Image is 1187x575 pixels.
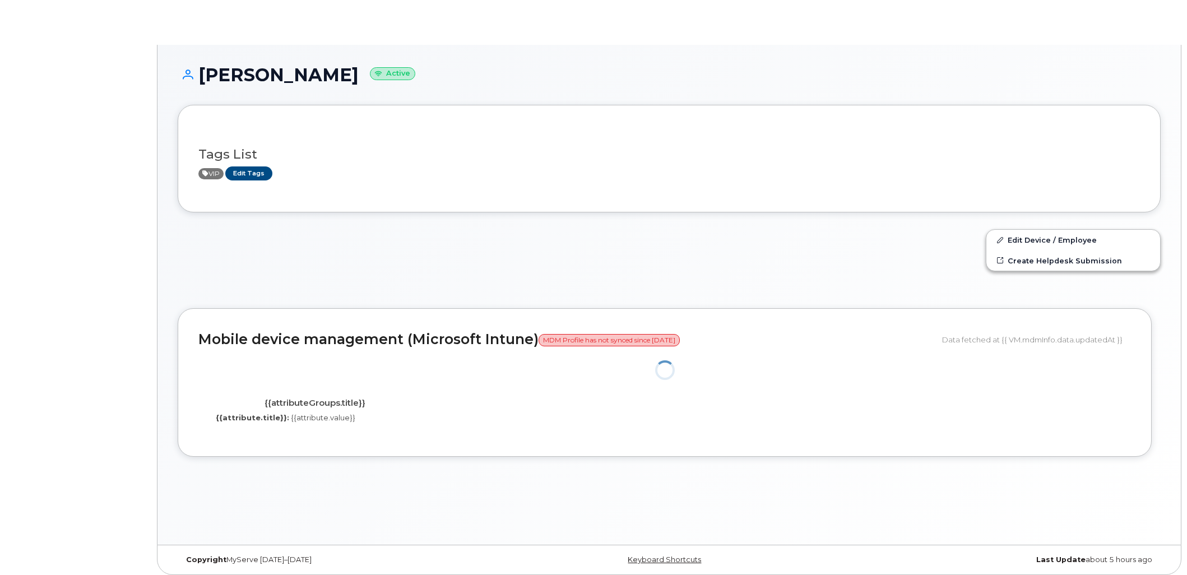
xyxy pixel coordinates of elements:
h3: Tags List [198,147,1140,161]
h4: {{attributeGroups.title}} [207,398,423,408]
a: Create Helpdesk Submission [986,251,1160,271]
strong: Last Update [1036,555,1086,564]
a: Edit Tags [225,166,272,180]
span: Active [198,168,224,179]
h2: Mobile device management (Microsoft Intune) [198,332,934,347]
a: Edit Device / Employee [986,230,1160,250]
small: Active [370,67,415,80]
span: {{attribute.value}} [291,413,355,422]
a: Keyboard Shortcuts [628,555,701,564]
div: about 5 hours ago [833,555,1161,564]
div: MyServe [DATE]–[DATE] [178,555,506,564]
strong: Copyright [186,555,226,564]
label: {{attribute.title}}: [216,412,289,423]
h1: [PERSON_NAME] [178,65,1161,85]
div: Data fetched at {{ VM.mdmInfo.data.updatedAt }} [942,329,1131,350]
span: MDM Profile has not synced since [DATE] [539,334,680,346]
